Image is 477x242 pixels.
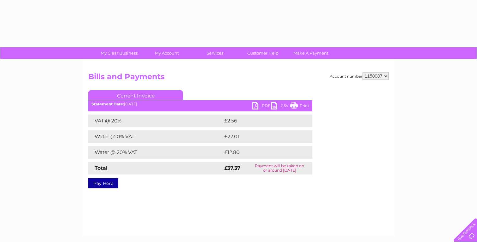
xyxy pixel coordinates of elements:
[88,130,223,143] td: Water @ 0% VAT
[91,102,124,106] b: Statement Date:
[330,72,389,80] div: Account number
[88,146,223,159] td: Water @ 20% VAT
[141,47,193,59] a: My Account
[247,162,312,174] td: Payment will be taken on or around [DATE]
[224,165,240,171] strong: £37.37
[93,47,145,59] a: My Clear Business
[88,178,118,188] a: Pay Here
[223,130,299,143] td: £22.01
[285,47,337,59] a: Make A Payment
[88,115,223,127] td: VAT @ 20%
[88,72,389,84] h2: Bills and Payments
[252,102,271,111] a: PDF
[189,47,241,59] a: Services
[271,102,290,111] a: CSV
[95,165,108,171] strong: Total
[237,47,289,59] a: Customer Help
[223,115,297,127] td: £2.56
[223,146,299,159] td: £12.80
[88,102,312,106] div: [DATE]
[88,90,183,100] a: Current Invoice
[290,102,309,111] a: Print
